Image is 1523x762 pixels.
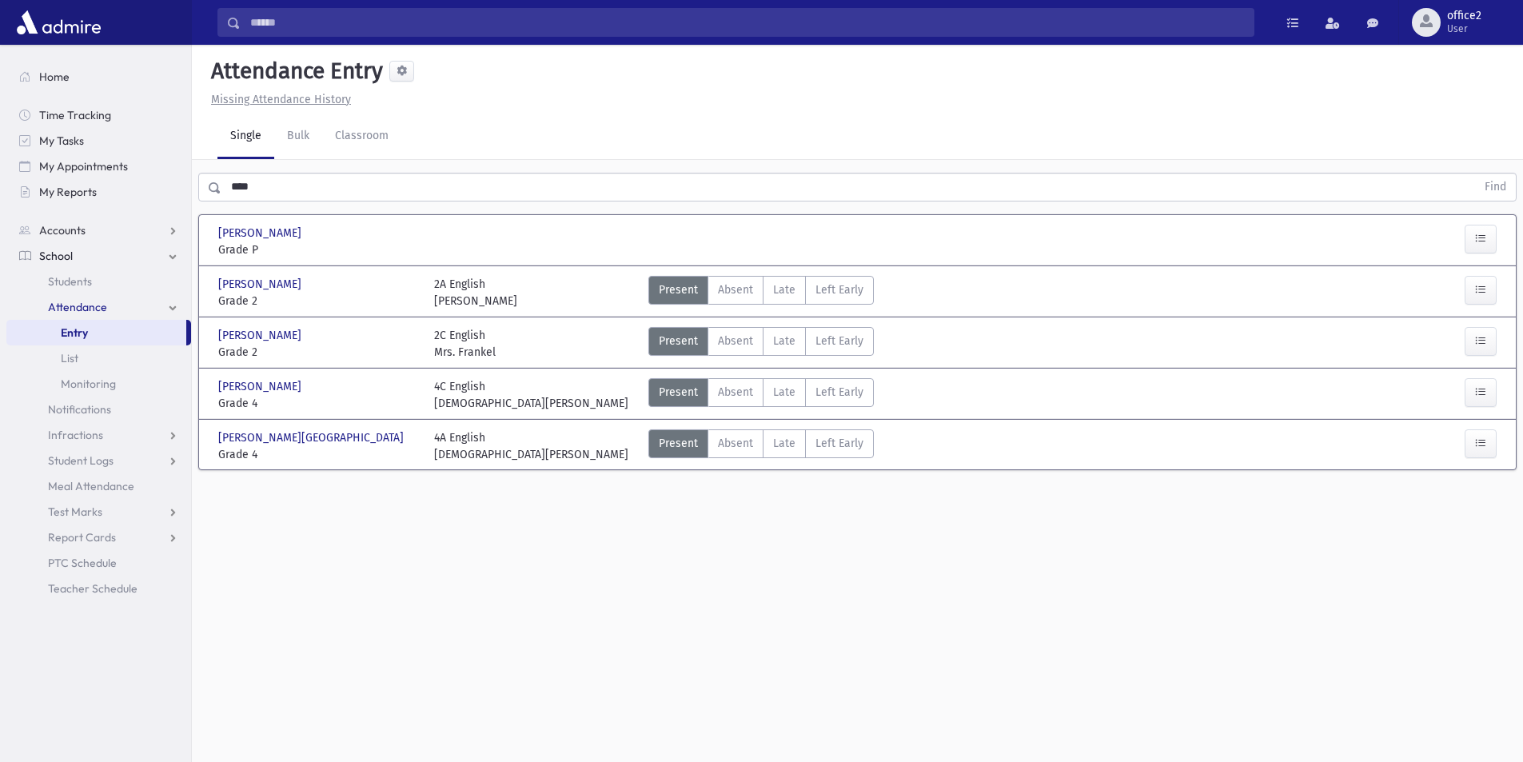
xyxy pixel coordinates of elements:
div: 4C English [DEMOGRAPHIC_DATA][PERSON_NAME] [434,378,628,412]
a: Students [6,269,191,294]
span: Left Early [815,384,863,401]
span: School [39,249,73,263]
span: Meal Attendance [48,479,134,493]
span: Report Cards [48,530,116,545]
a: My Appointments [6,154,191,179]
span: Absent [718,435,753,452]
span: My Reports [39,185,97,199]
span: Teacher Schedule [48,581,138,596]
button: Find [1475,174,1516,201]
span: Late [773,333,795,349]
span: List [61,351,78,365]
a: Bulk [274,114,322,159]
span: My Appointments [39,159,128,174]
span: Time Tracking [39,108,111,122]
a: Student Logs [6,448,191,473]
span: Accounts [39,223,86,237]
a: My Tasks [6,128,191,154]
span: Home [39,70,70,84]
div: AttTypes [648,378,874,412]
span: Grade P [218,241,418,258]
span: PTC Schedule [48,556,117,570]
a: Test Marks [6,499,191,525]
a: Home [6,64,191,90]
span: Late [773,281,795,298]
a: Attendance [6,294,191,320]
span: office2 [1447,10,1481,22]
a: Infractions [6,422,191,448]
a: Report Cards [6,525,191,550]
a: Monitoring [6,371,191,397]
u: Missing Attendance History [211,93,351,106]
a: Classroom [322,114,401,159]
a: List [6,345,191,371]
a: Meal Attendance [6,473,191,499]
span: Present [659,384,698,401]
span: Entry [61,325,88,340]
span: [PERSON_NAME] [218,225,305,241]
span: [PERSON_NAME] [218,378,305,395]
span: Left Early [815,333,863,349]
span: Students [48,274,92,289]
span: Absent [718,281,753,298]
span: Left Early [815,435,863,452]
div: 4A English [DEMOGRAPHIC_DATA][PERSON_NAME] [434,429,628,463]
span: [PERSON_NAME] [218,327,305,344]
span: Late [773,384,795,401]
div: 2A English [PERSON_NAME] [434,276,517,309]
span: Attendance [48,300,107,314]
span: Grade 4 [218,395,418,412]
span: Present [659,435,698,452]
a: Teacher Schedule [6,576,191,601]
input: Search [241,8,1254,37]
span: Notifications [48,402,111,417]
span: Grade 2 [218,344,418,361]
div: 2C English Mrs. Frankel [434,327,496,361]
a: Entry [6,320,186,345]
span: Test Marks [48,505,102,519]
span: Late [773,435,795,452]
a: Missing Attendance History [205,93,351,106]
span: Grade 2 [218,293,418,309]
a: School [6,243,191,269]
a: Time Tracking [6,102,191,128]
a: PTC Schedule [6,550,191,576]
h5: Attendance Entry [205,58,383,85]
span: Present [659,333,698,349]
span: My Tasks [39,134,84,148]
img: AdmirePro [13,6,105,38]
span: [PERSON_NAME] [218,276,305,293]
a: Single [217,114,274,159]
span: Student Logs [48,453,114,468]
div: AttTypes [648,429,874,463]
span: Absent [718,333,753,349]
a: Notifications [6,397,191,422]
span: Present [659,281,698,298]
span: Monitoring [61,377,116,391]
span: Left Early [815,281,863,298]
div: AttTypes [648,276,874,309]
a: Accounts [6,217,191,243]
span: Absent [718,384,753,401]
a: My Reports [6,179,191,205]
span: Grade 4 [218,446,418,463]
span: [PERSON_NAME][GEOGRAPHIC_DATA] [218,429,407,446]
div: AttTypes [648,327,874,361]
span: User [1447,22,1481,35]
span: Infractions [48,428,103,442]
